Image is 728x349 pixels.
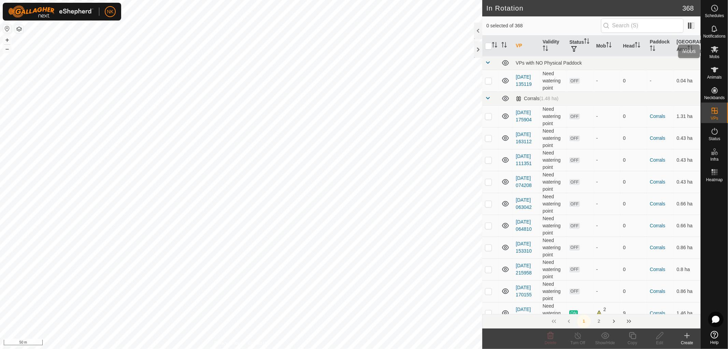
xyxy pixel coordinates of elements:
[674,127,701,149] td: 0.43 ha
[540,302,567,324] td: Need watering point
[3,36,11,44] button: +
[635,43,640,49] p-sorticon: Activate to sort
[619,340,646,346] div: Copy
[516,197,532,210] a: [DATE] 063042
[596,266,618,273] div: -
[596,222,618,229] div: -
[540,105,567,127] td: Need watering point
[701,328,728,347] a: Help
[596,244,618,251] div: -
[703,34,726,38] span: Notifications
[596,288,618,295] div: -
[620,171,647,193] td: 0
[540,215,567,237] td: Need watering point
[710,157,718,161] span: Infra
[650,135,665,141] a: Corrals
[569,201,580,207] span: OFF
[620,36,647,56] th: Head
[569,288,580,294] span: OFF
[569,78,580,84] span: OFF
[569,223,580,229] span: OFF
[540,149,567,171] td: Need watering point
[584,39,589,45] p-sorticon: Activate to sort
[711,116,718,120] span: VPs
[569,179,580,185] span: OFF
[540,237,567,258] td: Need watering point
[540,280,567,302] td: Need watering point
[674,193,701,215] td: 0.66 ha
[516,96,558,102] div: Corrals
[650,267,665,272] a: Corrals
[540,127,567,149] td: Need watering point
[650,157,665,163] a: Corrals
[607,314,621,328] button: Next Page
[540,70,567,92] td: Need watering point
[650,46,655,52] p-sorticon: Activate to sort
[3,45,11,53] button: –
[705,14,724,18] span: Schedules
[620,105,647,127] td: 0
[540,171,567,193] td: Need watering point
[569,157,580,163] span: OFF
[594,36,620,56] th: Mob
[539,96,558,101] span: (1.48 ha)
[620,302,647,324] td: 9
[516,175,532,188] a: [DATE] 074208
[674,70,701,92] td: 0.04 ha
[674,36,701,56] th: [GEOGRAPHIC_DATA] Area
[596,178,618,186] div: -
[591,340,619,346] div: Show/Hide
[674,258,701,280] td: 0.8 ha
[620,70,647,92] td: 0
[486,22,601,29] span: 0 selected of 368
[545,340,557,345] span: Delete
[516,307,532,319] a: [DATE] 070803
[650,223,665,228] a: Corrals
[569,245,580,251] span: OFF
[596,135,618,142] div: -
[596,77,618,84] div: -
[486,4,683,12] h2: In Rotation
[513,36,540,56] th: VP
[516,219,532,232] a: [DATE] 064810
[569,113,580,119] span: OFF
[606,43,612,49] p-sorticon: Activate to sort
[596,306,618,320] div: 2 Mobs
[567,36,594,56] th: Status
[596,157,618,164] div: -
[650,310,665,316] a: Corrals
[674,237,701,258] td: 0.86 ha
[622,314,636,328] button: Last Page
[569,135,580,141] span: OFF
[704,96,725,100] span: Neckbands
[646,340,673,346] div: Edit
[516,153,532,166] a: [DATE] 111351
[674,171,701,193] td: 0.43 ha
[674,149,701,171] td: 0.43 ha
[248,340,268,346] a: Contact Us
[540,36,567,56] th: Validity
[650,113,665,119] a: Corrals
[650,179,665,185] a: Corrals
[107,8,113,15] span: NK
[577,314,591,328] button: 1
[650,201,665,206] a: Corrals
[620,193,647,215] td: 0
[674,105,701,127] td: 1.31 ha
[214,340,240,346] a: Privacy Policy
[569,267,580,272] span: OFF
[647,70,674,92] td: -
[516,263,532,276] a: [DATE] 215958
[710,340,719,345] span: Help
[540,193,567,215] td: Need watering point
[683,3,694,13] span: 368
[647,36,674,56] th: Paddock
[569,310,577,316] span: ON
[601,18,684,33] input: Search (S)
[516,74,532,87] a: [DATE] 135119
[650,245,665,250] a: Corrals
[501,43,507,49] p-sorticon: Activate to sort
[674,302,701,324] td: 1.46 ha
[706,178,723,182] span: Heatmap
[620,127,647,149] td: 0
